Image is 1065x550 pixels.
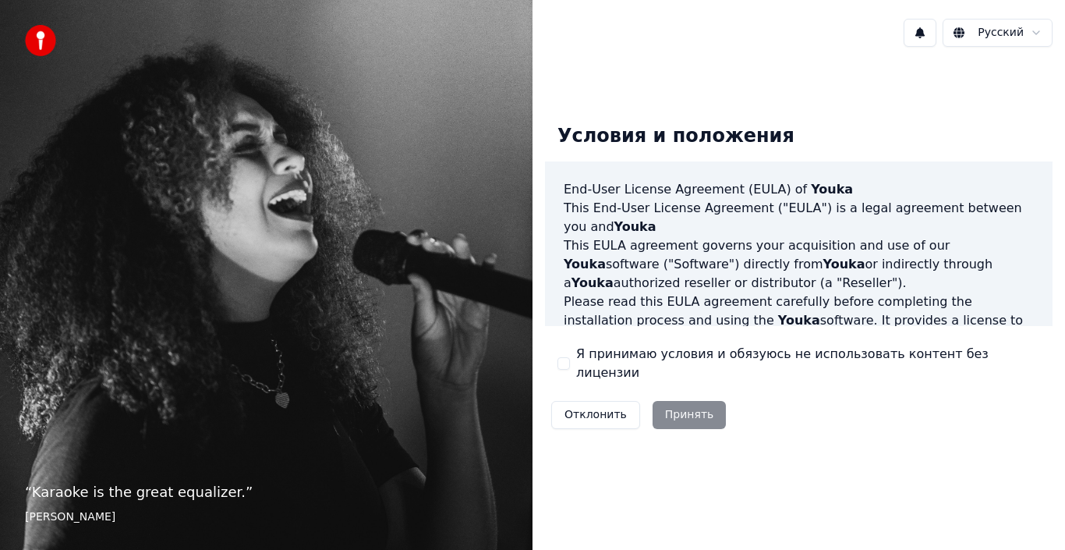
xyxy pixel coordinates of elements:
[564,293,1034,367] p: Please read this EULA agreement carefully before completing the installation process and using th...
[571,275,614,290] span: Youka
[564,236,1034,293] p: This EULA agreement governs your acquisition and use of our software ("Software") directly from o...
[778,313,820,328] span: Youka
[576,345,1040,382] label: Я принимаю условия и обязуюсь не использовать контент без лицензии
[564,257,606,271] span: Youka
[564,180,1034,199] h3: End-User License Agreement (EULA) of
[614,219,656,234] span: Youka
[545,112,807,161] div: Условия и положения
[25,509,508,525] footer: [PERSON_NAME]
[25,25,56,56] img: youka
[823,257,865,271] span: Youka
[811,182,853,197] span: Youka
[564,199,1034,236] p: This End-User License Agreement ("EULA") is a legal agreement between you and
[551,401,640,429] button: Отклонить
[25,481,508,503] p: “ Karaoke is the great equalizer. ”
